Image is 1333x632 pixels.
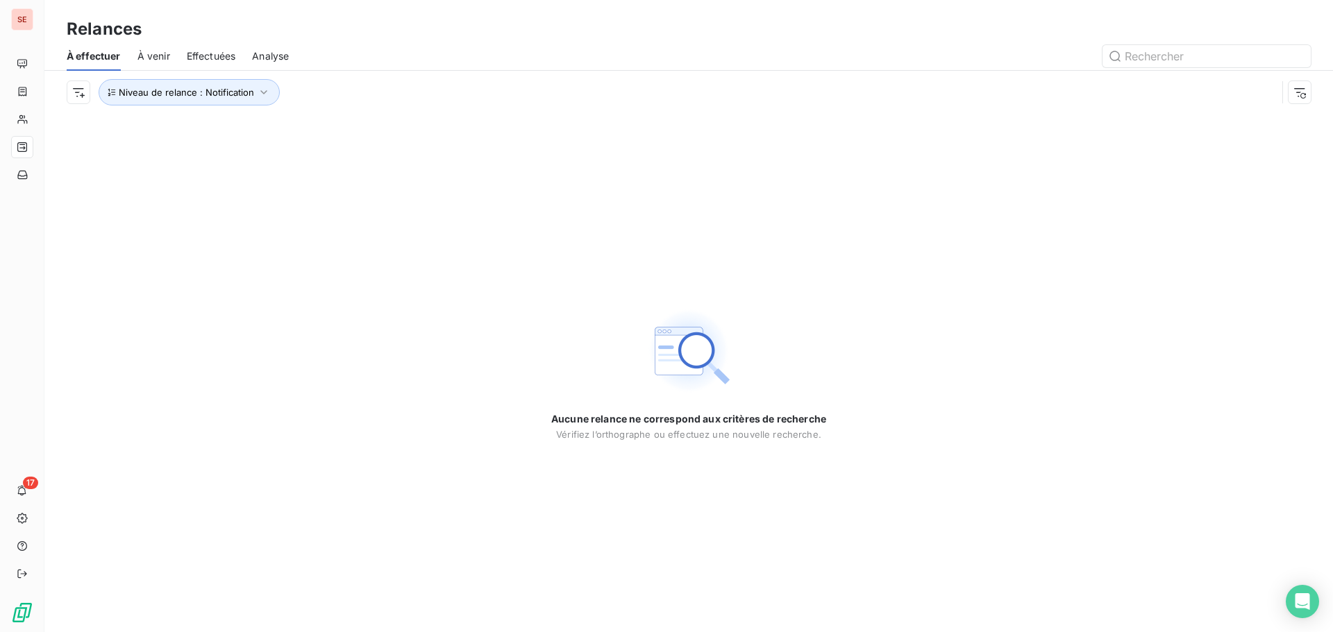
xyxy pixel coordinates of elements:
span: 17 [23,477,38,489]
h3: Relances [67,17,142,42]
img: Empty state [644,307,733,395]
img: Logo LeanPay [11,601,33,624]
span: Aucune relance ne correspond aux critères de recherche [551,412,826,426]
div: SE [11,8,33,31]
span: Analyse [252,49,289,63]
span: Niveau de relance : Notification [119,87,254,98]
input: Rechercher [1103,45,1311,67]
span: Effectuées [187,49,236,63]
div: Open Intercom Messenger [1286,585,1319,618]
button: Niveau de relance : Notification [99,79,280,105]
span: Vérifiez l’orthographe ou effectuez une nouvelle recherche. [556,429,821,440]
span: À effectuer [67,49,121,63]
span: À venir [137,49,170,63]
